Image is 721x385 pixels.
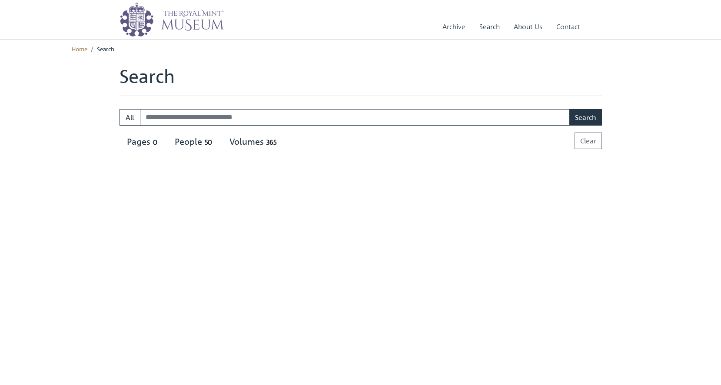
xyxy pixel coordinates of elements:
div: People [175,136,215,147]
img: logo_wide.png [120,2,224,37]
a: Contact [556,14,580,39]
span: 365 [264,137,279,147]
span: 0 [150,137,160,147]
span: 50 [202,137,215,147]
a: Search [479,14,500,39]
input: Enter one or more search terms... [140,109,570,126]
button: All [120,109,140,126]
button: Search [569,109,602,126]
h1: Search [120,65,602,96]
span: Search [97,45,114,53]
a: Home [72,45,87,53]
a: Archive [442,14,465,39]
a: About Us [514,14,542,39]
button: Clear [575,133,602,149]
div: Pages [127,136,160,147]
div: Volumes [229,136,279,147]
